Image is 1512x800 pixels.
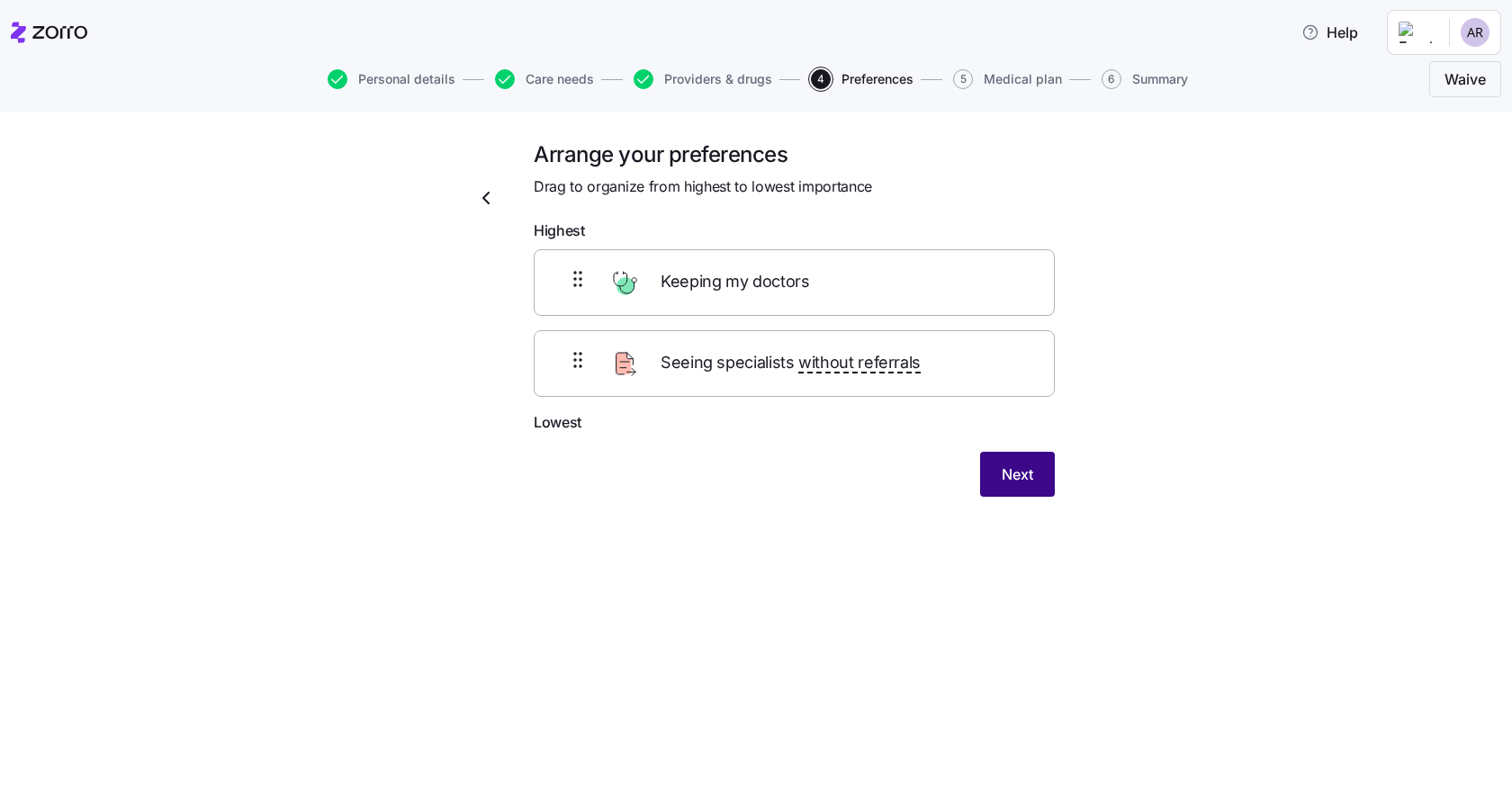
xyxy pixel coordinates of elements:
[495,69,594,89] button: Care needs
[630,69,772,89] a: Providers & drugs
[980,452,1055,497] button: Next
[324,69,455,89] a: Personal details
[807,69,913,89] a: 4Preferences
[358,73,455,85] span: Personal details
[534,249,1055,316] div: Keeping my doctors
[953,69,973,89] span: 5
[1301,22,1358,43] span: Help
[491,69,594,89] a: Care needs
[984,73,1062,85] span: Medical plan
[328,69,455,89] button: Personal details
[534,411,581,434] span: Lowest
[534,140,1055,168] h1: Arrange your preferences
[534,175,872,198] span: Drag to organize from highest to lowest importance
[1461,18,1489,47] img: 822386113fc9d91010529d04cc692d6d
[534,220,585,242] span: Highest
[634,69,772,89] button: Providers & drugs
[1429,61,1501,97] button: Waive
[661,269,814,295] span: Keeping my doctors
[1444,68,1486,90] span: Waive
[526,73,594,85] span: Care needs
[1132,73,1188,85] span: Summary
[534,330,1055,397] div: Seeing specialists without referrals
[811,69,913,89] button: 4Preferences
[953,69,1062,89] button: 5Medical plan
[1102,69,1188,89] button: 6Summary
[1002,463,1033,485] span: Next
[1287,14,1372,50] button: Help
[1102,69,1121,89] span: 6
[798,350,921,376] span: without referrals
[811,69,831,89] span: 4
[661,350,921,376] span: Seeing specialists
[841,73,913,85] span: Preferences
[1399,22,1435,43] img: Employer logo
[664,73,772,85] span: Providers & drugs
